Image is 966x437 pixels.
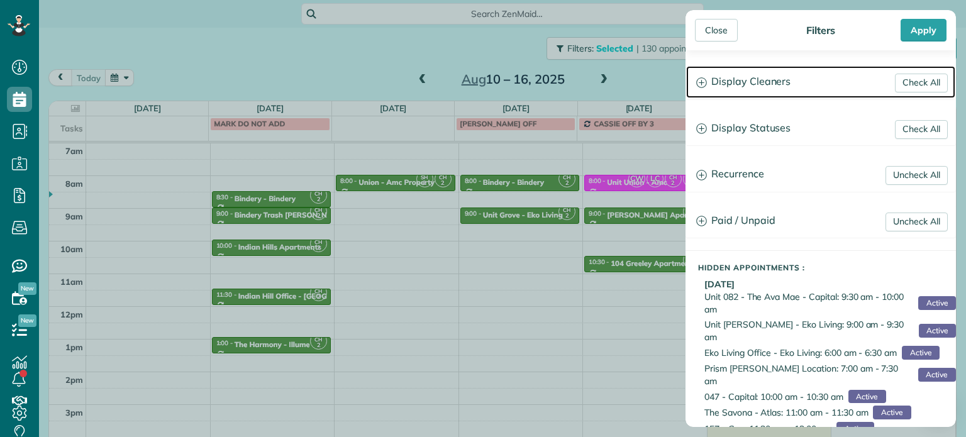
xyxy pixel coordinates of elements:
span: Unit [PERSON_NAME] - Eko Living: 9:00 am - 9:30 am [704,318,914,343]
a: Check All [895,74,948,92]
span: Active [919,324,957,338]
span: New [18,282,36,295]
span: Unit 082 - The Ava Mae - Capital: 9:30 am - 10:00 am [704,290,913,316]
span: Active [848,390,886,404]
span: Prism [PERSON_NAME] Location: 7:00 am - 7:30 am [704,362,913,387]
div: Close [695,19,738,41]
span: Active [873,406,911,419]
b: [DATE] [704,279,735,290]
a: Uncheck All [885,213,948,231]
span: New [18,314,36,327]
a: Display Statuses [686,113,955,145]
span: Active [918,368,956,382]
span: Eko Living Office - Eko Living: 6:00 am - 6:30 am [704,346,897,359]
span: Active [836,422,874,436]
span: The Savona - Atlas: 11:00 am - 11:30 am [704,406,868,419]
span: Active [918,296,956,310]
div: Apply [901,19,947,41]
a: Paid / Unpaid [686,205,955,237]
span: 157 - Cap: 11:30 am - 12:00 pm [704,423,831,435]
a: Recurrence [686,158,955,191]
h5: Hidden Appointments : [698,263,956,272]
a: Display Cleaners [686,66,955,98]
span: Active [902,346,940,360]
a: Uncheck All [885,166,948,185]
div: Filters [802,24,839,36]
span: 047 - Capital: 10:00 am - 10:30 am [704,390,843,403]
a: Check All [895,120,948,139]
